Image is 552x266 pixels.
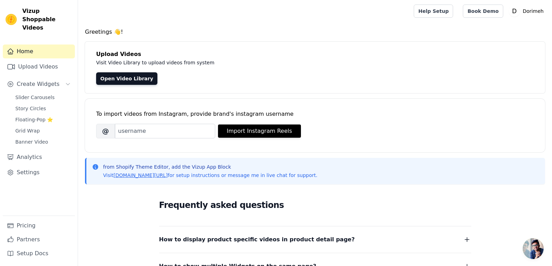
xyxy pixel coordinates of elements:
[11,137,75,147] a: Banner Video
[103,163,317,170] p: from Shopify Theme Editor, add the Vizup App Block
[3,233,75,247] a: Partners
[159,235,471,244] button: How to display product specific videos in product detail page?
[6,14,17,25] img: Vizup
[414,5,453,18] a: Help Setup
[159,198,471,212] h2: Frequently asked questions
[15,116,53,123] span: Floating-Pop ⭐
[96,72,157,85] a: Open Video Library
[22,7,72,32] span: Vizup Shoppable Videos
[523,238,544,259] a: Open chat
[114,172,168,178] a: [DOMAIN_NAME][URL]
[115,124,215,138] input: username
[3,150,75,164] a: Analytics
[11,104,75,113] a: Story Circles
[520,5,546,17] p: Dorimeh
[512,8,516,15] text: D
[3,60,75,74] a: Upload Videos
[15,105,46,112] span: Story Circles
[103,172,317,179] p: Visit for setup instructions or message me in live chat for support.
[11,92,75,102] a: Slider Carousels
[509,5,546,17] button: D Dorimeh
[96,124,115,138] span: @
[3,45,75,58] a: Home
[3,219,75,233] a: Pricing
[159,235,355,244] span: How to display product specific videos in product detail page?
[463,5,503,18] a: Book Demo
[17,80,60,88] span: Create Widgets
[85,28,545,36] h4: Greetings 👋!
[96,110,534,118] div: To import videos from Instagram, provide brand's instagram username
[11,115,75,124] a: Floating-Pop ⭐
[3,77,75,91] button: Create Widgets
[96,50,534,58] h4: Upload Videos
[96,58,408,67] p: Visit Video Library to upload videos from system
[15,138,48,145] span: Banner Video
[15,127,40,134] span: Grid Wrap
[218,124,301,138] button: Import Instagram Reels
[3,247,75,260] a: Setup Docs
[15,94,55,101] span: Slider Carousels
[3,166,75,179] a: Settings
[11,126,75,136] a: Grid Wrap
